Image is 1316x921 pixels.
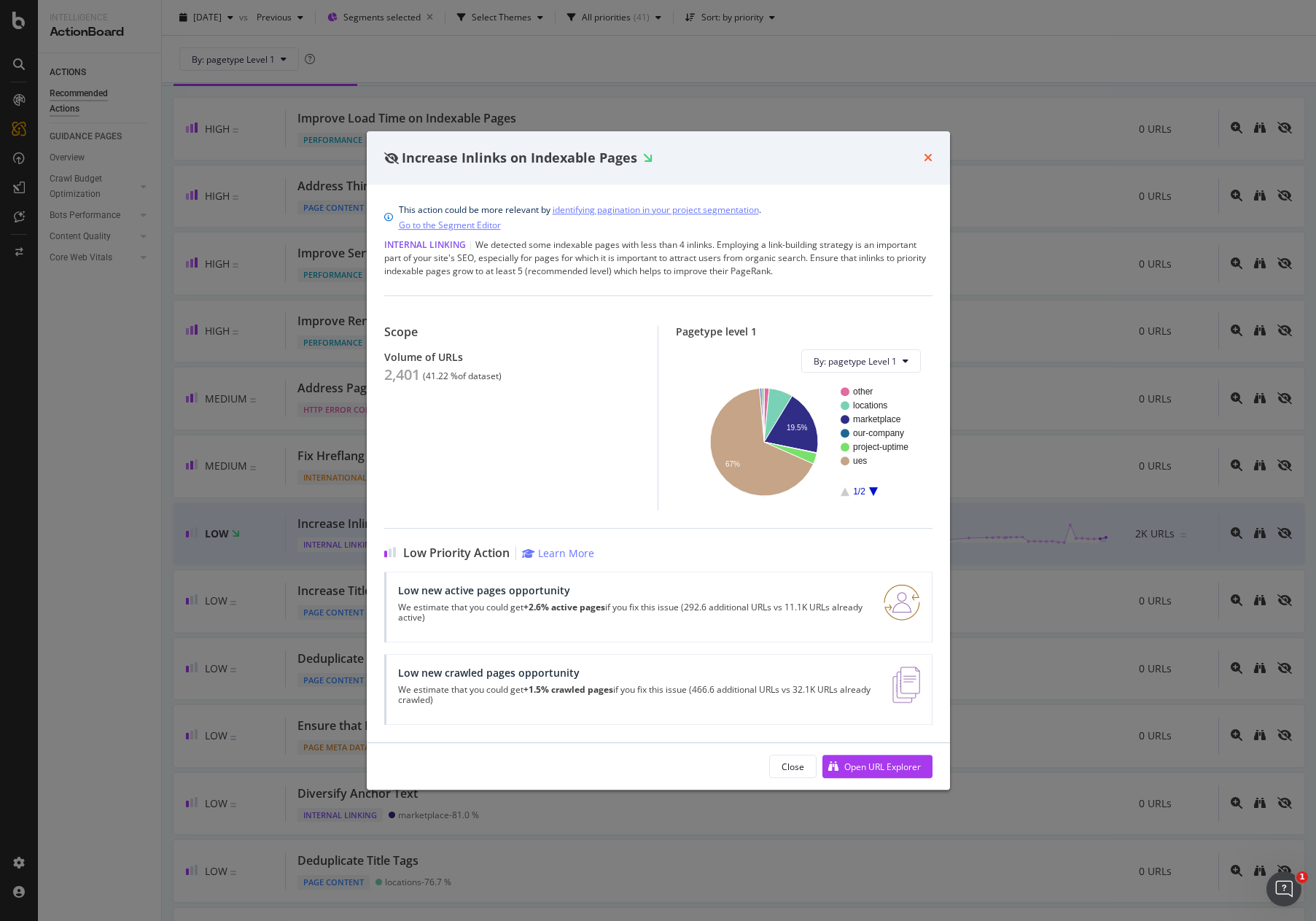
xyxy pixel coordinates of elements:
[468,238,473,251] span: |
[384,325,640,339] div: Scope
[384,238,466,251] span: Internal Linking
[853,443,908,453] text: project-uptime
[725,461,739,469] text: 67%
[538,546,594,560] div: Learn More
[384,351,640,363] div: Volume of URLs
[822,755,933,778] button: Open URL Explorer
[398,667,876,679] div: Low new crawled pages opportunity
[787,424,807,432] text: 19.5%
[367,131,950,790] div: modal
[1296,871,1308,883] span: 1
[844,761,921,773] div: Open URL Explorer
[884,584,920,621] img: RO06QsNG.png
[553,202,759,217] a: identifying pagination in your project segmentation
[403,546,510,560] span: Low Priority Action
[853,401,887,411] text: locations
[398,584,866,596] div: Low new active pages opportunity
[801,349,921,373] button: By: pagetype Level 1
[782,761,804,773] div: Close
[384,152,399,164] div: eye-slash
[1266,871,1301,906] iframe: Intercom live chat
[853,429,904,439] text: our-company
[853,487,865,497] text: 1/2
[398,602,866,623] p: We estimate that you could get if you fix this issue (292.6 additional URLs vs 11.1K URLs already...
[853,456,867,467] text: ues
[399,217,501,233] a: Go to the Segment Editor
[384,238,933,278] div: We detected some indexable pages with less than 4 inlinks. Employing a link-building strategy is ...
[398,685,876,705] p: We estimate that you could get if you fix this issue (466.6 additional URLs vs 32.1K URLs already...
[402,149,637,166] span: Increase Inlinks on Indexable Pages
[853,387,873,397] text: other
[523,683,613,696] strong: +1.5% crawled pages
[384,366,420,384] div: 2,401
[688,384,921,499] svg: A chart.
[522,546,594,560] a: Learn More
[523,601,605,613] strong: +2.6% active pages
[423,371,502,381] div: ( 41.22 % of dataset )
[384,202,933,233] div: info banner
[853,415,901,425] text: marketplace
[399,202,761,233] div: This action could be more relevant by .
[769,755,817,778] button: Close
[924,149,933,168] div: times
[814,355,897,368] span: By: pagetype Level 1
[892,667,919,703] img: e5DMFwAAAABJRU5ErkJggg==
[676,325,933,338] div: Pagetype level 1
